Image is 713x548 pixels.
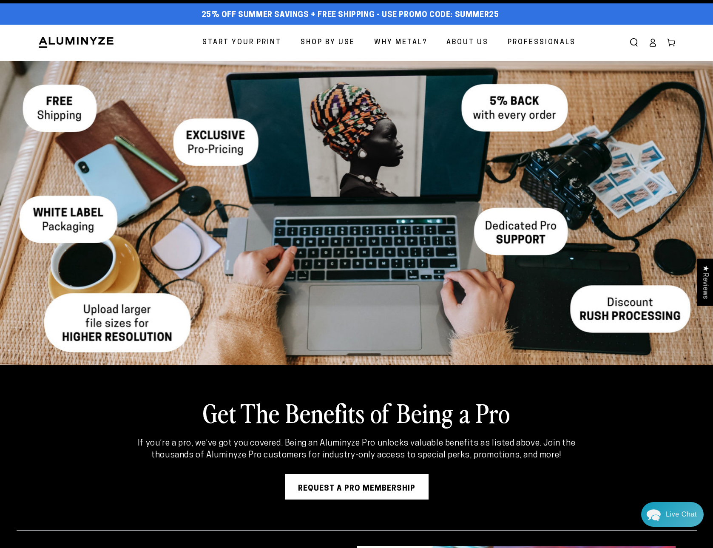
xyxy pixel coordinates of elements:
[508,37,576,49] span: Professionals
[374,37,427,49] span: Why Metal?
[122,437,591,461] p: If you’re a pro, we’ve got you covered. Being an Aluminyze Pro unlocks valuable benefits as liste...
[196,31,288,54] a: Start Your Print
[697,258,713,306] div: Click to open Judge.me floating reviews tab
[202,37,281,49] span: Start Your Print
[294,31,361,54] a: Shop By Use
[368,31,434,54] a: Why Metal?
[446,37,489,49] span: About Us
[80,396,633,429] h2: Get The Benefits of Being a Pro
[301,37,355,49] span: Shop By Use
[501,31,582,54] a: Professionals
[641,502,704,527] div: Chat widget toggle
[285,474,429,500] a: Request A Pro Membership
[38,36,114,49] img: Aluminyze
[202,11,499,20] span: 25% off Summer Savings + Free Shipping - Use Promo Code: SUMMER25
[666,502,697,527] div: Contact Us Directly
[625,33,643,52] summary: Search our site
[440,31,495,54] a: About Us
